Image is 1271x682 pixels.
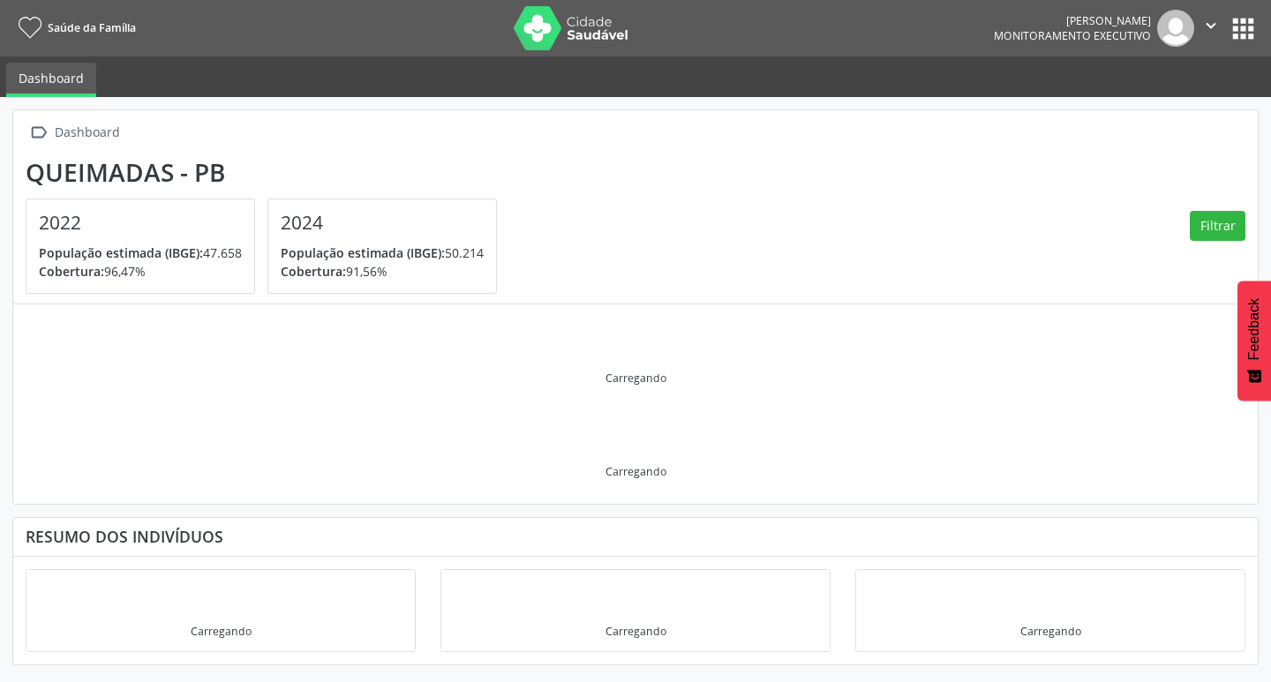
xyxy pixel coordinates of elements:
[26,527,1245,546] div: Resumo dos indivíduos
[281,212,484,234] h4: 2024
[281,262,484,281] p: 91,56%
[1190,211,1245,241] button: Filtrar
[26,120,51,146] i: 
[1246,298,1262,360] span: Feedback
[281,244,484,262] p: 50.214
[12,13,136,42] a: Saúde da Família
[1020,624,1081,639] div: Carregando
[26,120,123,146] a:  Dashboard
[39,244,242,262] p: 47.658
[39,263,104,280] span: Cobertura:
[26,158,509,187] div: Queimadas - PB
[48,20,136,35] span: Saúde da Família
[6,63,96,97] a: Dashboard
[1194,10,1228,47] button: 
[39,262,242,281] p: 96,47%
[39,212,242,234] h4: 2022
[605,624,666,639] div: Carregando
[281,244,445,261] span: População estimada (IBGE):
[994,28,1151,43] span: Monitoramento Executivo
[1237,281,1271,401] button: Feedback - Mostrar pesquisa
[1201,16,1221,35] i: 
[994,13,1151,28] div: [PERSON_NAME]
[1157,10,1194,47] img: img
[1228,13,1259,44] button: apps
[51,120,123,146] div: Dashboard
[605,464,666,479] div: Carregando
[191,624,252,639] div: Carregando
[605,371,666,386] div: Carregando
[39,244,203,261] span: População estimada (IBGE):
[281,263,346,280] span: Cobertura:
